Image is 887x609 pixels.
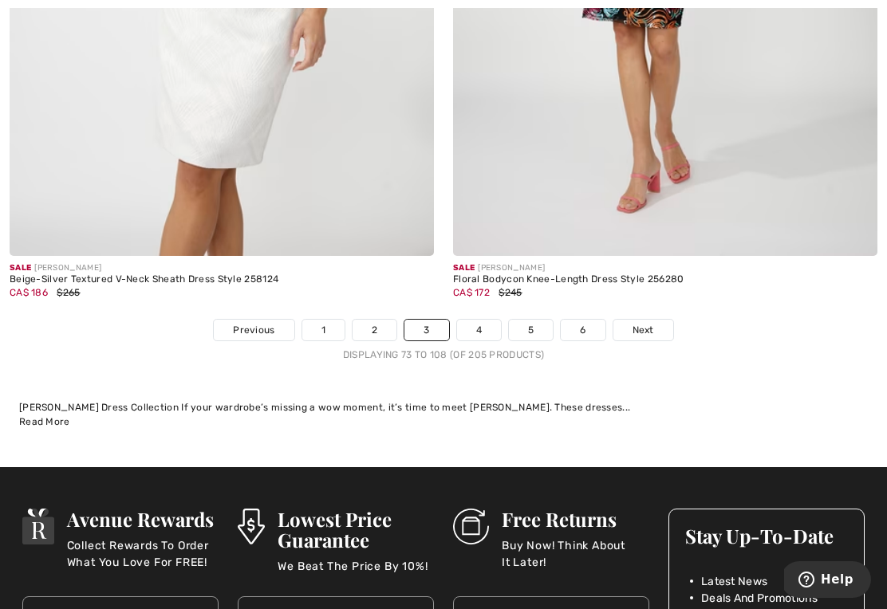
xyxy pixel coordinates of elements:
[233,323,274,337] span: Previous
[10,262,434,274] div: [PERSON_NAME]
[10,274,434,285] div: Beige-Silver Textured V-Neck Sheath Dress Style 258124
[57,287,80,298] span: $265
[685,525,848,546] h3: Stay Up-To-Date
[10,287,48,298] span: CA$ 186
[701,573,767,590] span: Latest News
[561,320,605,340] a: 6
[502,509,649,529] h3: Free Returns
[499,287,522,298] span: $245
[453,274,877,285] div: Floral Bodycon Knee-Length Dress Style 256280
[10,263,31,273] span: Sale
[22,509,54,544] img: Avenue Rewards
[214,320,294,340] a: Previous
[67,537,219,569] p: Collect Rewards To Order What You Love For FREE!
[404,320,448,340] a: 3
[19,416,70,427] span: Read More
[453,262,877,274] div: [PERSON_NAME]
[278,558,434,590] p: We Beat The Price By 10%!
[613,320,673,340] a: Next
[509,320,553,340] a: 5
[701,590,818,607] span: Deals And Promotions
[67,509,219,529] h3: Avenue Rewards
[302,320,345,340] a: 1
[784,561,871,601] iframe: Opens a widget where you can find more information
[453,263,475,273] span: Sale
[238,509,265,544] img: Lowest Price Guarantee
[502,537,649,569] p: Buy Now! Think About It Later!
[457,320,501,340] a: 4
[19,400,868,415] div: [PERSON_NAME] Dress Collection If your wardrobe’s missing a wow moment, it’s time to meet [PERSON...
[278,509,434,550] h3: Lowest Price Guarantee
[453,287,490,298] span: CA$ 172
[353,320,396,340] a: 2
[453,509,489,544] img: Free Returns
[633,323,654,337] span: Next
